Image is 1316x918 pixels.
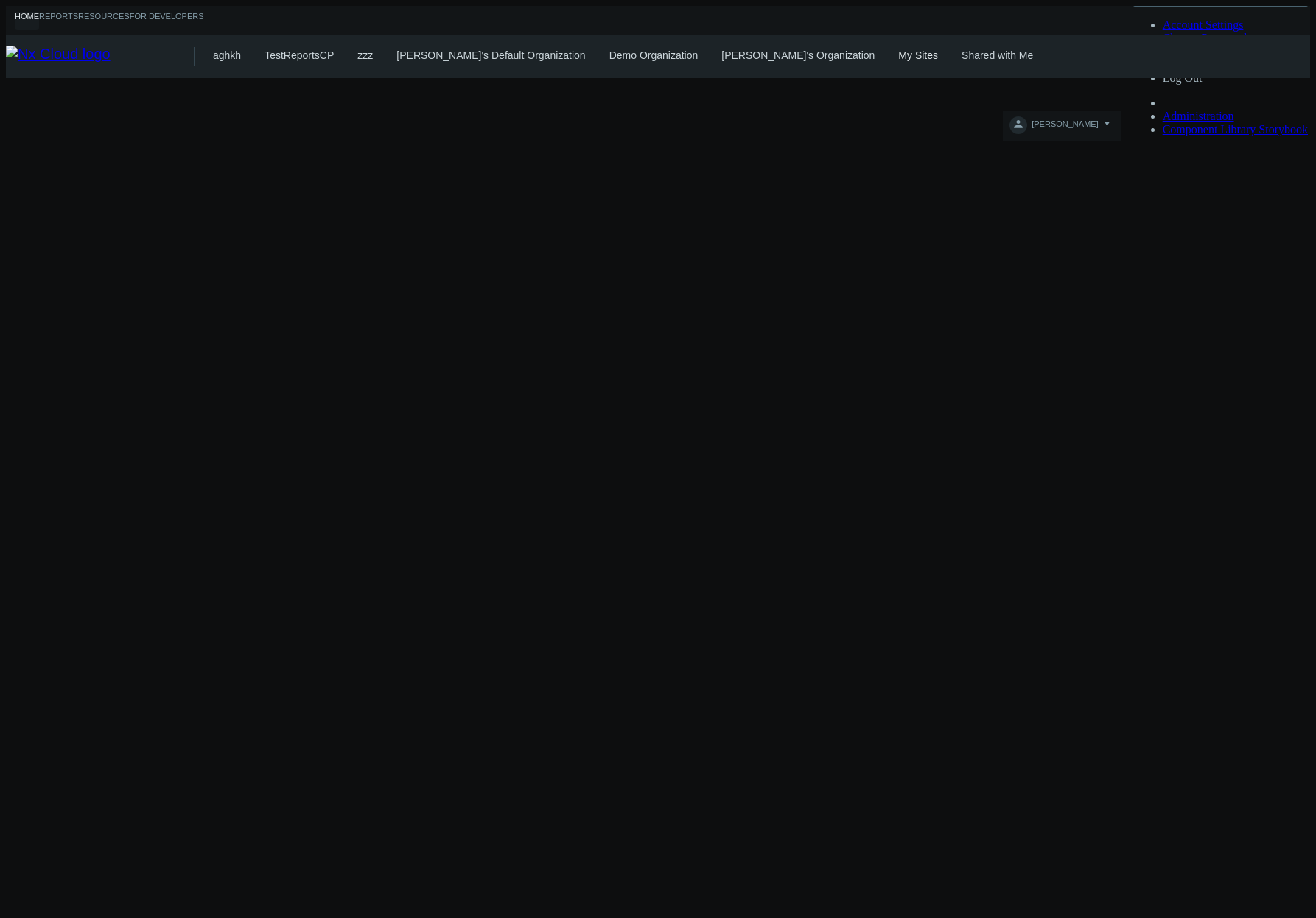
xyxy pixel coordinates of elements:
a: [PERSON_NAME]'s Organization [721,49,875,61]
a: Shared with Me [962,49,1033,61]
button: [PERSON_NAME] [1003,111,1121,141]
img: Nx Cloud logo [6,46,194,68]
a: Administration [1163,110,1234,122]
a: Change Password [1163,32,1247,44]
a: Home [15,12,39,30]
a: Reports [39,12,78,30]
a: Resources [78,12,130,30]
span: [PERSON_NAME] [1032,119,1098,136]
a: [PERSON_NAME]'s Default Organization [396,49,585,61]
div: My Sites [898,49,938,74]
a: For Developers [130,12,204,30]
a: Demo Organization [609,49,699,61]
a: Account Settings [1163,18,1244,31]
a: zzz [357,49,373,61]
a: Component Library Storybook [1163,123,1308,136]
a: TestReportsCP [265,49,334,61]
a: aghkh [213,49,241,61]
